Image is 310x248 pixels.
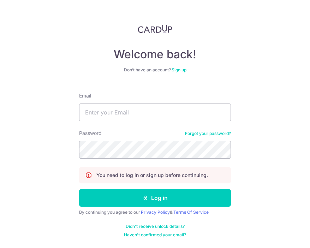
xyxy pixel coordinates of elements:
div: By continuing you agree to our & [79,209,231,215]
a: Terms Of Service [173,209,209,215]
a: Didn't receive unlock details? [126,224,185,229]
img: CardUp Logo [138,25,172,33]
h4: Welcome back! [79,47,231,61]
input: Enter your Email [79,104,231,121]
a: Haven't confirmed your email? [124,232,186,238]
a: Privacy Policy [141,209,170,215]
button: Log in [79,189,231,207]
label: Email [79,92,91,99]
div: Don’t have an account? [79,67,231,73]
a: Forgot your password? [185,131,231,136]
label: Password [79,130,102,137]
p: You need to log in or sign up before continuing. [96,172,208,179]
a: Sign up [172,67,186,72]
